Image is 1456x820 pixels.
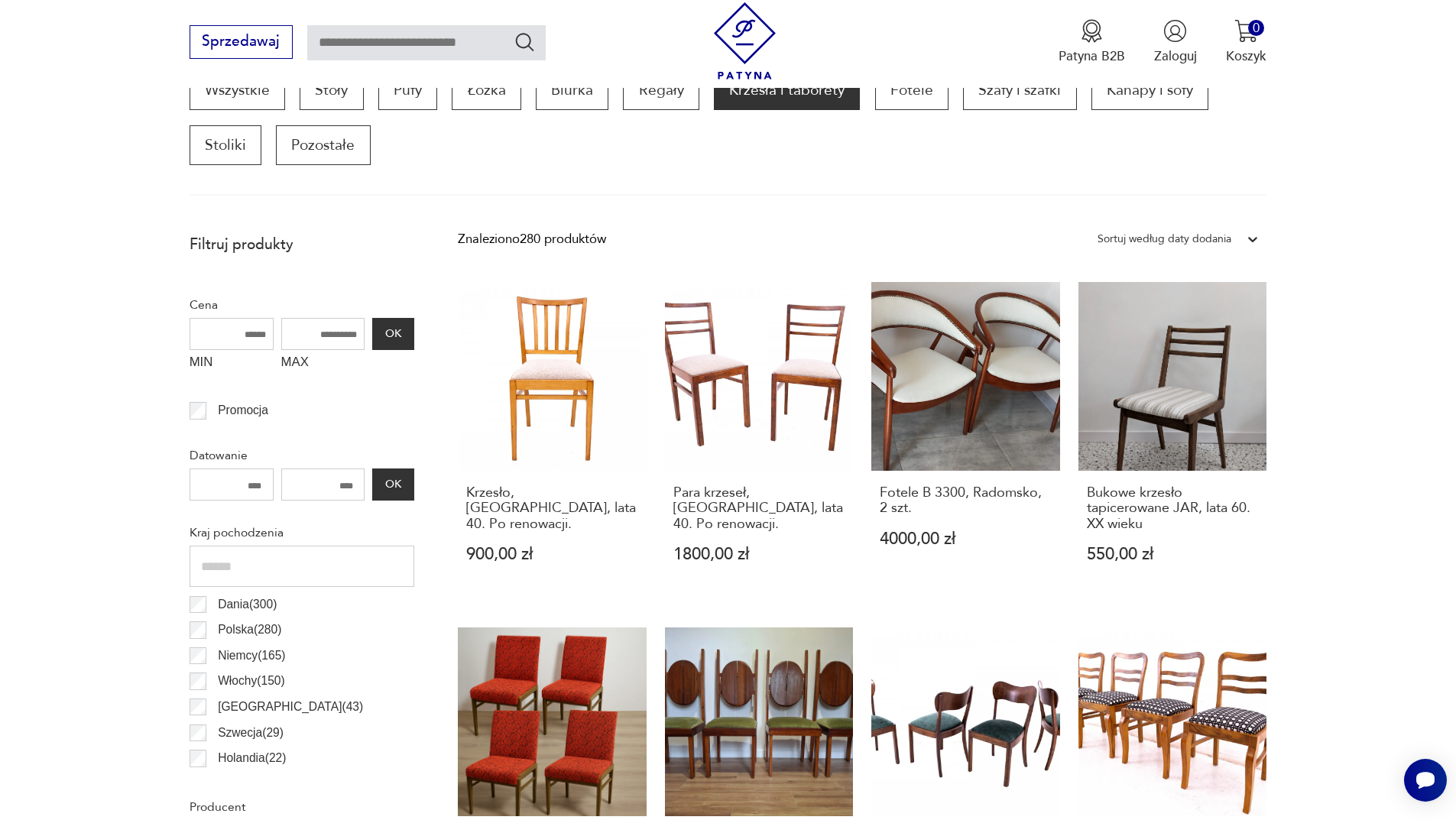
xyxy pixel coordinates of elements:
[190,797,414,817] p: Producent
[190,37,293,49] a: Sprzedawaj
[1091,70,1208,110] a: Kanapy i sofy
[871,282,1060,598] a: Fotele B 3300, Radomsko, 2 szt.Fotele B 3300, Radomsko, 2 szt.4000,00 zł
[458,282,647,598] a: Krzesło, Polska, lata 40. Po renowacji.Krzesło, [GEOGRAPHIC_DATA], lata 40. Po renowacji.900,00 zł
[300,70,363,110] a: Stoły
[466,546,638,562] p: 900,00 zł
[1098,229,1231,249] div: Sortuj według daty dodania
[218,646,285,666] p: Niemcy ( 165 )
[880,485,1052,517] h3: Fotele B 3300, Radomsko, 2 szt.
[190,350,274,379] label: MIN
[1087,546,1259,562] p: 550,00 zł
[281,350,365,379] label: MAX
[218,620,281,640] p: Polska ( 280 )
[218,400,268,420] p: Promocja
[1059,19,1125,65] a: Ikona medaluPatyna B2B
[190,125,261,165] a: Stoliki
[1078,282,1267,598] a: Bukowe krzesło tapicerowane JAR, lata 60. XX wiekuBukowe krzesło tapicerowane JAR, lata 60. XX wi...
[218,671,285,691] p: Włochy ( 150 )
[372,468,413,501] button: OK
[458,229,606,249] div: Znaleziono 280 produktów
[875,70,949,110] a: Fotele
[514,31,536,53] button: Szukaj
[673,485,845,532] h3: Para krzeseł, [GEOGRAPHIC_DATA], lata 40. Po renowacji.
[536,70,608,110] a: Biurka
[276,125,370,165] a: Pozostałe
[665,282,854,598] a: Para krzeseł, Polska, lata 40. Po renowacji.Para krzeseł, [GEOGRAPHIC_DATA], lata 40. Po renowacj...
[1154,19,1197,65] button: Zaloguj
[190,235,414,254] p: Filtruj produkty
[1226,19,1266,65] button: 0Koszyk
[218,697,363,717] p: [GEOGRAPHIC_DATA] ( 43 )
[372,318,413,350] button: OK
[673,546,845,562] p: 1800,00 zł
[1163,19,1187,43] img: Ikonka użytkownika
[218,748,286,768] p: Holandia ( 22 )
[1154,47,1197,65] p: Zaloguj
[190,446,414,465] p: Datowanie
[1248,20,1264,36] div: 0
[190,25,293,59] button: Sprzedawaj
[190,295,414,315] p: Cena
[880,531,1052,547] p: 4000,00 zł
[218,595,277,614] p: Dania ( 300 )
[623,70,699,110] a: Regały
[1226,47,1266,65] p: Koszyk
[714,70,860,110] a: Krzesła i taborety
[190,523,414,543] p: Kraj pochodzenia
[706,2,783,79] img: Patyna - sklep z meblami i dekoracjami vintage
[1080,19,1104,43] img: Ikona medalu
[1234,19,1258,43] img: Ikona koszyka
[378,70,437,110] a: Pufy
[190,70,285,110] a: Wszystkie
[1404,759,1447,802] iframe: Smartsupp widget button
[1059,47,1125,65] p: Patyna B2B
[218,723,284,743] p: Szwecja ( 29 )
[466,485,638,532] h3: Krzesło, [GEOGRAPHIC_DATA], lata 40. Po renowacji.
[452,70,520,110] a: Łóżka
[218,774,279,794] p: Czechy ( 21 )
[963,70,1076,110] a: Szafy i szafki
[1059,19,1125,65] button: Patyna B2B
[1087,485,1259,532] h3: Bukowe krzesło tapicerowane JAR, lata 60. XX wieku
